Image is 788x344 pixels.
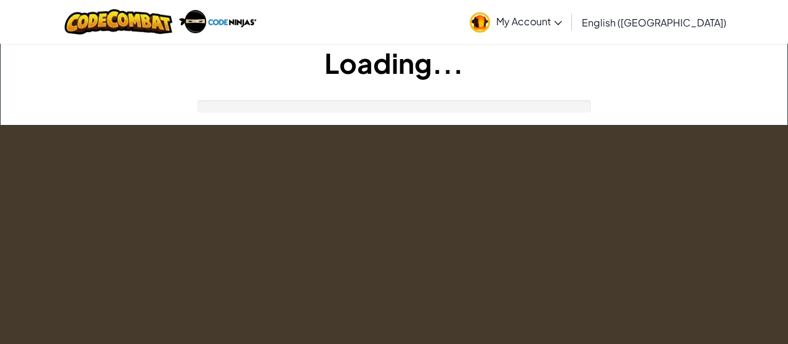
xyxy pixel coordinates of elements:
[496,15,562,28] span: My Account
[1,44,787,82] h1: Loading...
[470,12,490,33] img: avatar
[582,16,726,29] span: English ([GEOGRAPHIC_DATA])
[179,9,257,34] img: Code Ninjas logo
[464,2,568,41] a: My Account
[576,6,733,39] a: English ([GEOGRAPHIC_DATA])
[65,9,172,34] img: CodeCombat logo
